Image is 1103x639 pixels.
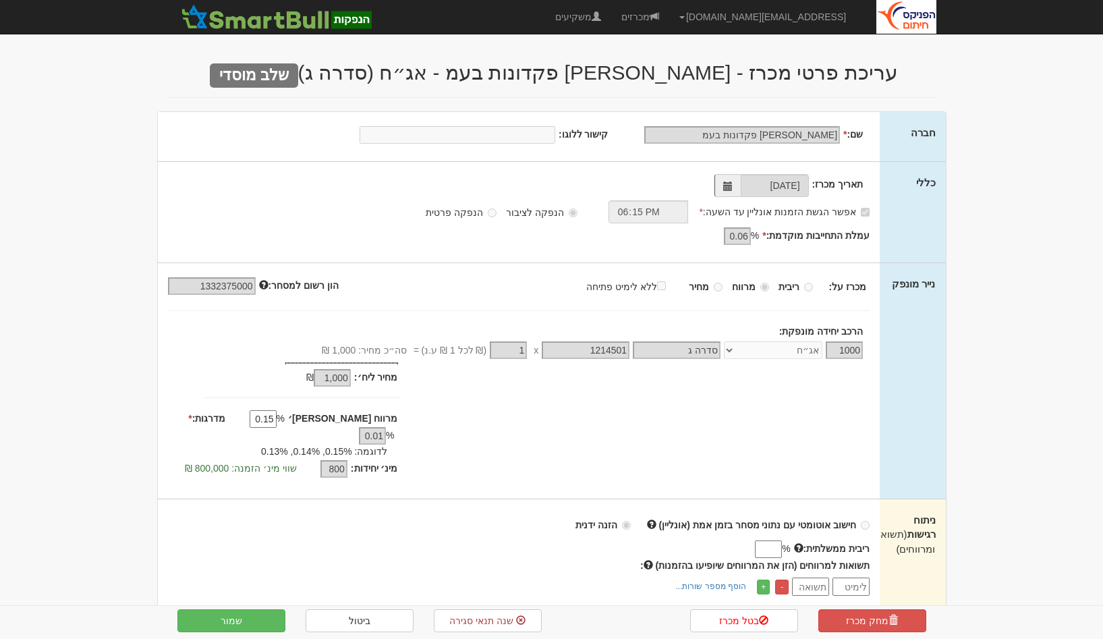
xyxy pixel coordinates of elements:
[277,412,285,425] span: %
[167,61,936,84] h2: עריכת פרטי מכרז - [PERSON_NAME] פקדונות בעמ - אג״ח (סדרה ג)
[288,412,397,425] label: מרווח [PERSON_NAME]׳
[732,281,756,292] strong: מרווח
[762,229,870,242] label: עמלת התחייבות מוקדמת:
[779,281,799,292] strong: ריבית
[911,126,936,140] label: חברה
[843,128,863,141] label: שם:
[449,615,513,626] span: שנה תנאי סגירה
[559,128,609,141] label: קישור ללוגו:
[714,283,723,291] input: מחיר
[250,370,354,387] div: ₪
[633,341,720,359] input: שם הסדרה *
[671,579,750,594] a: הוסף מספר שורות...
[779,326,863,337] strong: הרכב יחידה מונפקת:
[322,343,407,357] span: סה״כ מחיר: 1,000 ₪
[812,177,864,191] label: תאריך מכרז:
[622,521,631,530] input: הזנה ידנית
[829,281,867,292] strong: מכרז על:
[488,209,497,217] input: הנפקה פרטית
[699,205,870,219] label: אפשר הגשת הזמנות אונליין עד השעה:
[890,513,935,556] label: ניתוח רגישות
[306,609,414,632] a: ביטול
[261,446,387,457] span: לדוגמה: 0.15%, 0.14%, 0.13%
[757,580,770,594] a: +
[775,580,789,594] a: -
[426,206,497,219] label: הנפקה פרטית
[534,343,538,357] span: x
[832,578,870,596] input: לימיט
[861,521,870,530] input: חישוב אוטומטי עם נתוני מסחר בזמן אמת (אונליין)
[177,609,285,632] button: שמור
[818,609,926,632] a: מחק מכרז
[575,520,617,530] strong: הזנה ידנית
[434,609,542,632] a: שנה תנאי סגירה
[659,520,857,530] strong: חישוב אוטומטי עם נתוני מסחר בזמן אמת (אונליין)
[689,281,709,292] strong: מחיר
[354,370,398,384] label: מחיר ליח׳:
[892,277,935,291] label: נייר מונפק
[640,559,870,572] label: :
[210,63,298,88] span: שלב מוסדי
[656,560,870,571] span: תשואות למרווחים (הזן את המרווחים שיופיעו בהזמנות)
[259,279,339,292] label: הון רשום למסחר:
[185,463,297,474] span: שווי מינ׳ הזמנה: 800,000 ₪
[657,281,666,290] input: ללא לימיט פתיחה
[794,542,870,555] label: ריבית ממשלתית:
[782,542,790,555] span: %
[861,208,870,217] input: אפשר הגשת הזמנות אונליין עד השעה:*
[506,206,577,219] label: הנפקה לציבור
[419,343,486,357] span: (₪ לכל 1 ₪ ע.נ)
[916,175,936,190] label: כללי
[386,428,394,442] span: %
[414,343,419,357] span: =
[792,578,829,596] input: תשואה
[569,209,577,217] input: הנפקה לציבור
[871,528,936,554] span: (תשואות ומרווחים)
[690,609,798,632] a: בטל מכרז
[760,283,769,291] input: מרווח
[177,3,376,30] img: SmartBull Logo
[490,341,527,359] input: מחיר *
[542,341,629,359] input: מספר נייר
[586,279,679,294] label: ללא לימיט פתיחה
[826,341,863,359] input: כמות
[751,229,759,242] span: %
[351,462,398,475] label: מינ׳ יחידות:
[188,412,225,425] label: מדרגות:
[804,283,813,291] input: ריבית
